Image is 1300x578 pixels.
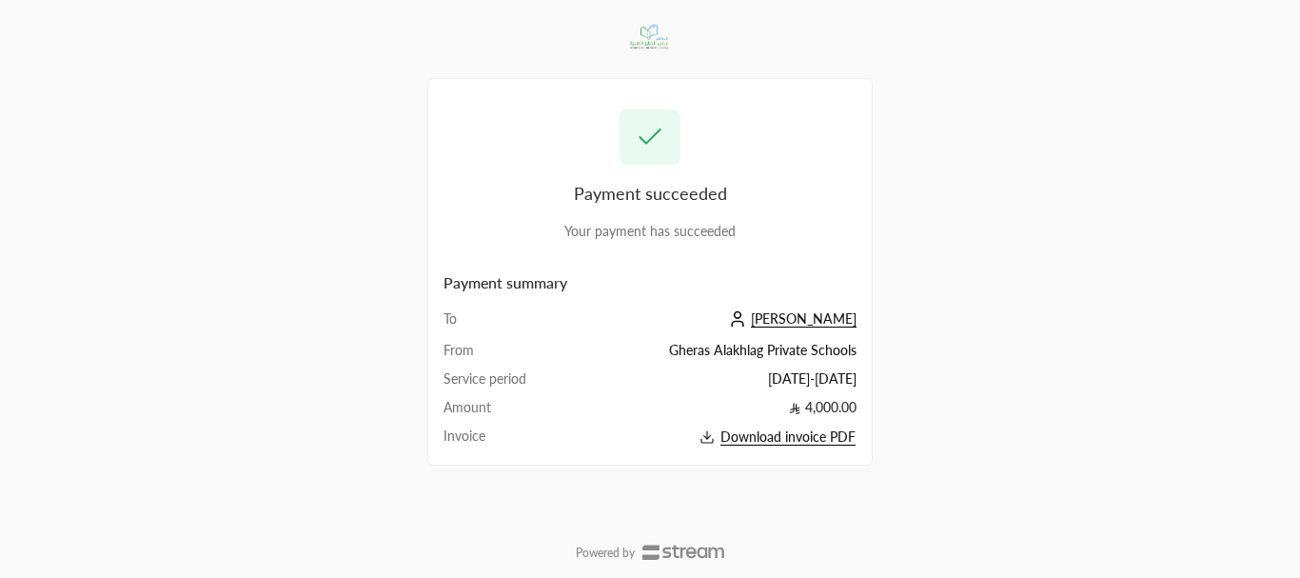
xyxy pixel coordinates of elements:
[443,341,570,369] td: From
[570,341,857,369] td: Gheras Alakhlag Private Schools
[570,369,857,398] td: [DATE] - [DATE]
[724,310,857,327] a: [PERSON_NAME]
[576,546,635,561] p: Powered by
[570,427,857,448] button: Download invoice PDF
[619,11,680,63] img: Company Logo
[720,429,856,446] span: Download invoice PDF
[443,309,570,341] td: To
[443,271,857,294] h2: Payment summary
[443,222,857,241] div: Your payment has succeeded
[751,310,857,328] span: [PERSON_NAME]
[443,180,857,207] div: Payment succeeded
[443,369,570,398] td: Service period
[570,398,857,427] td: 4,000.00
[443,398,570,427] td: Amount
[443,427,570,448] td: Invoice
